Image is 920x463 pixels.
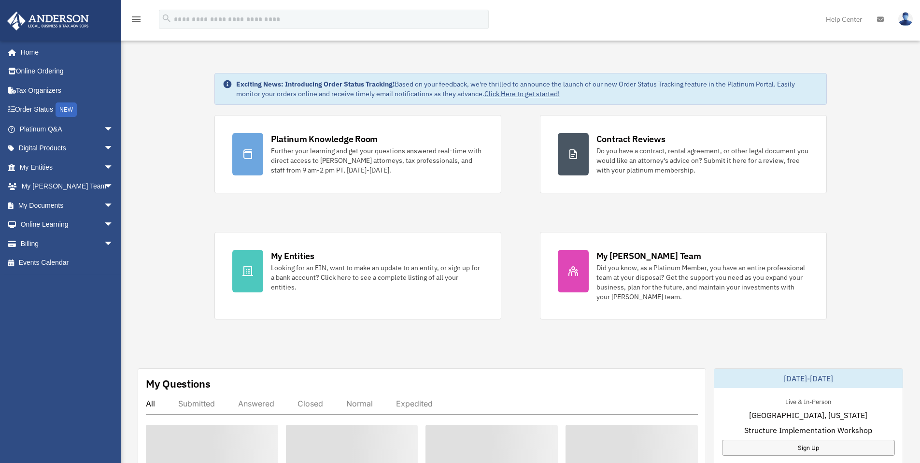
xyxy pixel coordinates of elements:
[161,13,172,24] i: search
[146,376,211,391] div: My Questions
[7,100,128,120] a: Order StatusNEW
[104,177,123,197] span: arrow_drop_down
[104,215,123,235] span: arrow_drop_down
[7,215,128,234] a: Online Learningarrow_drop_down
[346,399,373,408] div: Normal
[214,115,501,193] a: Platinum Knowledge Room Further your learning and get your questions answered real-time with dire...
[744,424,872,436] span: Structure Implementation Workshop
[484,89,560,98] a: Click Here to get started!
[7,119,128,139] a: Platinum Q&Aarrow_drop_down
[104,139,123,159] span: arrow_drop_down
[540,232,827,319] a: My [PERSON_NAME] Team Did you know, as a Platinum Member, you have an entire professional team at...
[146,399,155,408] div: All
[7,234,128,253] a: Billingarrow_drop_down
[7,62,128,81] a: Online Ordering
[596,133,665,145] div: Contract Reviews
[778,396,839,406] div: Live & In-Person
[7,253,128,273] a: Events Calendar
[130,17,142,25] a: menu
[271,263,483,292] div: Looking for an EIN, want to make an update to an entity, or sign up for a bank account? Click her...
[4,12,92,30] img: Anderson Advisors Platinum Portal
[104,119,123,139] span: arrow_drop_down
[596,146,809,175] div: Do you have a contract, rental agreement, or other legal document you would like an attorney's ad...
[271,146,483,175] div: Further your learning and get your questions answered real-time with direct access to [PERSON_NAM...
[130,14,142,25] i: menu
[898,12,913,26] img: User Pic
[7,139,128,158] a: Digital Productsarrow_drop_down
[396,399,433,408] div: Expedited
[749,409,867,421] span: [GEOGRAPHIC_DATA], [US_STATE]
[104,196,123,216] span: arrow_drop_down
[7,81,128,100] a: Tax Organizers
[596,250,701,262] div: My [PERSON_NAME] Team
[271,250,314,262] div: My Entities
[236,79,819,99] div: Based on your feedback, we're thrilled to announce the launch of our new Order Status Tracking fe...
[7,158,128,177] a: My Entitiesarrow_drop_down
[236,80,395,88] strong: Exciting News: Introducing Order Status Tracking!
[56,102,77,117] div: NEW
[596,263,809,302] div: Did you know, as a Platinum Member, you have an entire professional team at your disposal? Get th...
[104,234,123,254] span: arrow_drop_down
[722,440,895,456] a: Sign Up
[238,399,274,408] div: Answered
[7,196,128,215] a: My Documentsarrow_drop_down
[104,158,123,177] span: arrow_drop_down
[7,177,128,196] a: My [PERSON_NAME] Teamarrow_drop_down
[214,232,501,319] a: My Entities Looking for an EIN, want to make an update to an entity, or sign up for a bank accoun...
[297,399,323,408] div: Closed
[271,133,378,145] div: Platinum Knowledge Room
[714,369,903,388] div: [DATE]-[DATE]
[7,43,123,62] a: Home
[540,115,827,193] a: Contract Reviews Do you have a contract, rental agreement, or other legal document you would like...
[178,399,215,408] div: Submitted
